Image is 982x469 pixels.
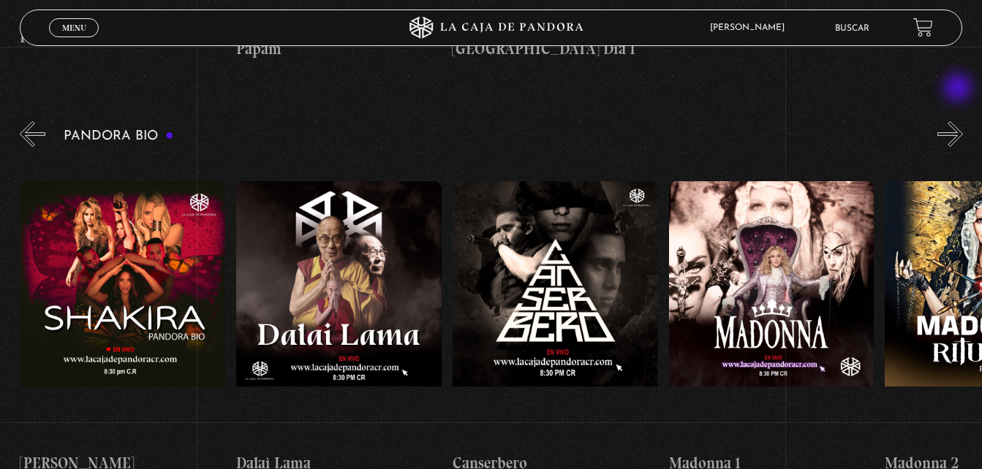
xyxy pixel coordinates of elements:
button: Previous [20,121,45,147]
a: Buscar [835,24,869,33]
span: Menu [62,23,86,32]
a: View your shopping cart [913,18,933,37]
h3: Pandora Bio [64,129,174,143]
span: [PERSON_NAME] [703,23,799,32]
span: Cerrar [57,36,91,46]
button: Next [937,121,963,147]
h4: Paranormal & Sobrenatural [20,26,225,49]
